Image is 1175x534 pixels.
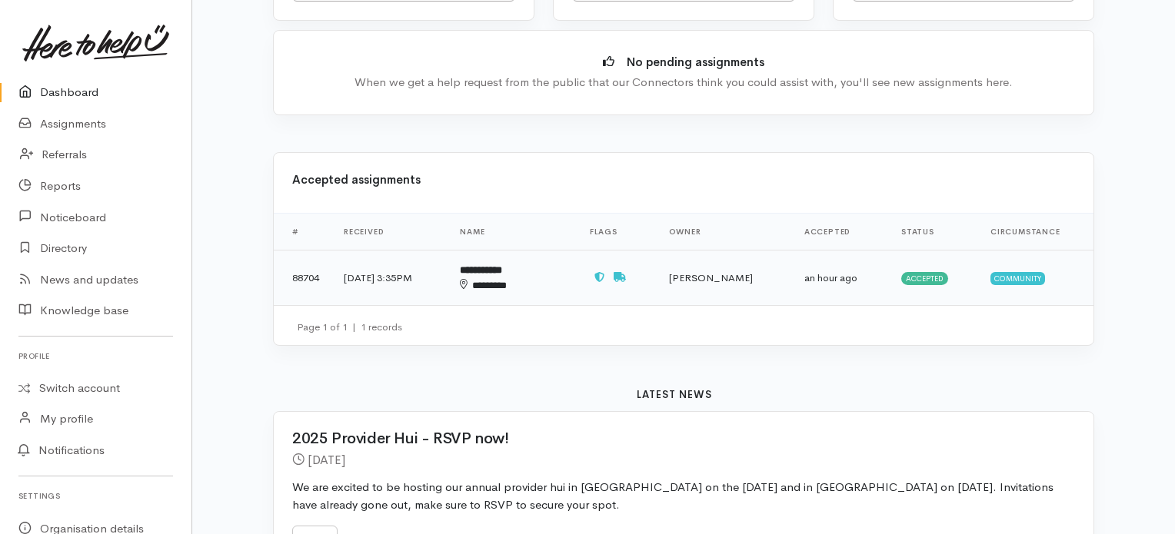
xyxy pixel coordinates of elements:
div: When we get a help request from the public that our Connectors think you could assist with, you'l... [297,74,1070,91]
h6: Profile [18,346,173,367]
th: Name [448,214,578,250]
p: We are excited to be hosting our annual provider hui in [GEOGRAPHIC_DATA] on the [DATE] and in [G... [292,479,1075,513]
th: # [274,214,331,250]
b: Accepted assignments [292,172,421,187]
b: No pending assignments [627,55,764,69]
th: Status [889,214,978,250]
time: an hour ago [804,271,857,284]
th: Received [331,214,448,250]
th: Circumstance [978,214,1093,250]
h6: Settings [18,486,173,506]
th: Accepted [792,214,889,250]
time: [DATE] [308,452,345,468]
h2: 2025 Provider Hui - RSVP now! [292,430,1057,447]
b: Latest news [637,388,712,401]
span: Accepted [901,272,948,284]
td: 88704 [274,250,331,306]
span: | [352,320,356,333]
td: [PERSON_NAME] [657,250,792,306]
td: [DATE] 3:35PM [331,250,448,306]
th: Owner [657,214,792,250]
th: Flags [578,214,657,250]
small: Page 1 of 1 1 records [297,320,402,333]
span: Community [990,272,1045,284]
